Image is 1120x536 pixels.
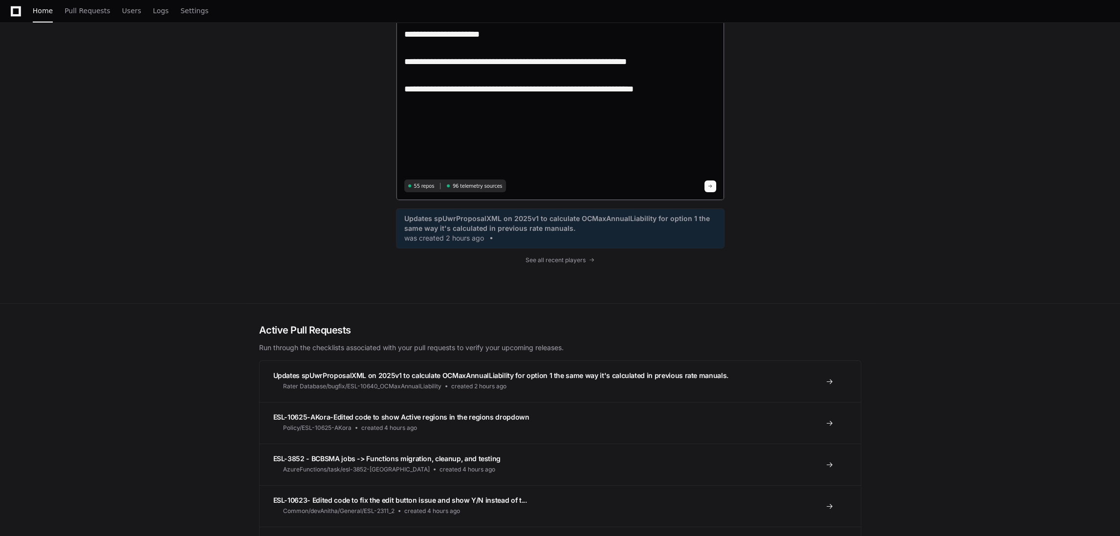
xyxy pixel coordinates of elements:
[439,466,495,473] span: created 4 hours ago
[526,256,586,264] span: See all recent players
[259,323,861,337] h2: Active Pull Requests
[414,182,435,190] span: 55 repos
[283,507,395,515] span: Common/devAnitha/General/ESL-2311_2
[180,8,208,14] span: Settings
[404,214,716,243] a: Updates spUwrProposalXML on 2025v1 to calculate OCMaxAnnualLiability for option 1 the same way it...
[283,466,430,473] span: AzureFunctions/task/esl-3852-[GEOGRAPHIC_DATA]
[404,507,460,515] span: created 4 hours ago
[260,485,861,527] a: ESL-10623- Edited code to fix the edit button issue and show Y/N instead of t...Common/devAnitha/...
[260,361,861,402] a: Updates spUwrProposalXML on 2025v1 to calculate OCMaxAnnualLiability for option 1 the same way it...
[361,424,417,432] span: created 4 hours ago
[273,454,501,463] span: ESL-3852 - BCBSMA jobs -> Functions migration, cleanup, and testing
[404,214,716,233] span: Updates spUwrProposalXML on 2025v1 to calculate OCMaxAnnualLiability for option 1 the same way it...
[404,233,484,243] span: was created 2 hours ago
[65,8,110,14] span: Pull Requests
[153,8,169,14] span: Logs
[453,182,502,190] span: 96 telemetry sources
[122,8,141,14] span: Users
[396,256,725,264] a: See all recent players
[273,496,527,504] span: ESL-10623- Edited code to fix the edit button issue and show Y/N instead of t...
[260,444,861,485] a: ESL-3852 - BCBSMA jobs -> Functions migration, cleanup, and testingAzureFunctions/task/esl-3852-[...
[273,413,529,421] span: ESL-10625-AKora-Edited code to show Active regions in the regions dropdown
[283,424,351,432] span: Policy/ESL-10625-AKora
[33,8,53,14] span: Home
[259,343,861,353] p: Run through the checklists associated with your pull requests to verify your upcoming releases.
[283,382,441,390] span: Rater Database/bugfix/ESL-10640_OCMaxAnnualLiability
[273,371,728,380] span: Updates spUwrProposalXML on 2025v1 to calculate OCMaxAnnualLiability for option 1 the same way it...
[260,402,861,444] a: ESL-10625-AKora-Edited code to show Active regions in the regions dropdownPolicy/ESL-10625-AKorac...
[451,382,506,390] span: created 2 hours ago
